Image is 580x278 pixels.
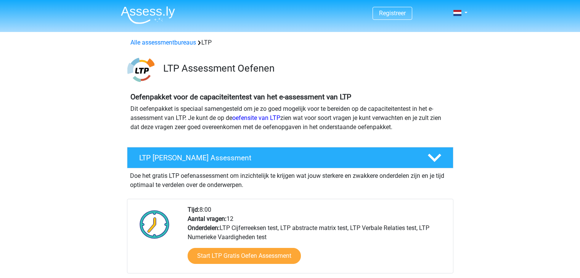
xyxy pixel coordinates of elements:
[139,153,415,162] h4: LTP [PERSON_NAME] Assessment
[127,56,154,83] img: ltp.png
[188,224,220,232] b: Onderdelen:
[135,205,174,243] img: Klok
[130,104,450,132] p: Dit oefenpakket is speciaal samengesteld om je zo goed mogelijk voor te bereiden op de capaciteit...
[379,10,406,17] a: Registreer
[188,206,199,213] b: Tijd:
[124,147,456,168] a: LTP [PERSON_NAME] Assessment
[163,62,447,74] h3: LTP Assessment Oefenen
[182,205,453,273] div: 8:00 12 LTP Cijferreeksen test, LTP abstracte matrix test, LTP Verbale Relaties test, LTP Numerie...
[232,114,280,121] a: oefensite van LTP
[188,215,227,222] b: Aantal vragen:
[127,38,453,47] div: LTP
[130,39,196,46] a: Alle assessmentbureaus
[127,168,453,190] div: Doe het gratis LTP oefenassessment om inzichtelijk te krijgen wat jouw sterkere en zwakkere onder...
[121,6,175,24] img: Assessly
[188,248,301,264] a: Start LTP Gratis Oefen Assessment
[130,93,351,101] b: Oefenpakket voor de capaciteitentest van het e-assessment van LTP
